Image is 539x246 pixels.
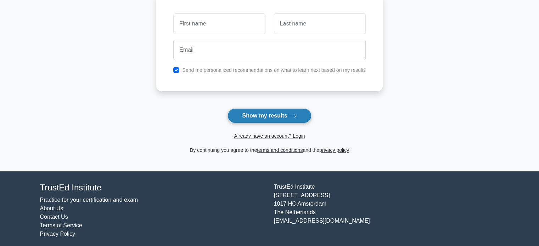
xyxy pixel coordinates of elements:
[40,214,68,220] a: Contact Us
[182,67,366,73] label: Send me personalized recommendations on what to learn next based on my results
[270,183,504,238] div: TrustEd Institute [STREET_ADDRESS] 1017 HC Amsterdam The Netherlands [EMAIL_ADDRESS][DOMAIN_NAME]
[40,197,138,203] a: Practice for your certification and exam
[319,147,349,153] a: privacy policy
[274,13,366,34] input: Last name
[173,13,265,34] input: First name
[173,40,366,60] input: Email
[40,222,82,228] a: Terms of Service
[257,147,303,153] a: terms and conditions
[152,146,387,154] div: By continuing you agree to the and the
[234,133,305,139] a: Already have an account? Login
[40,205,63,211] a: About Us
[228,108,311,123] button: Show my results
[40,183,265,193] h4: TrustEd Institute
[40,231,75,237] a: Privacy Policy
